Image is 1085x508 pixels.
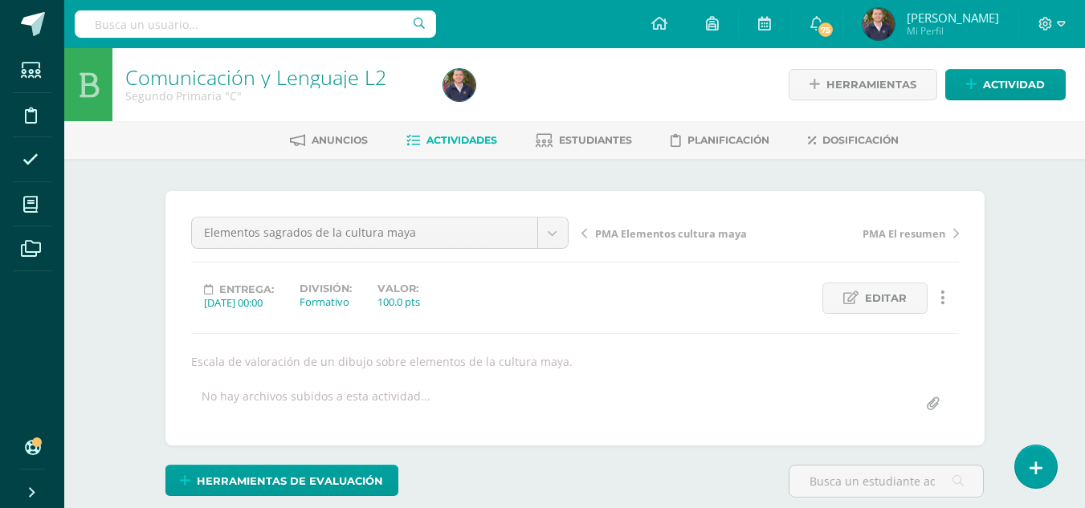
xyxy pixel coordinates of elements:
[300,295,352,309] div: Formativo
[219,283,274,295] span: Entrega:
[377,295,420,309] div: 100.0 pts
[907,10,999,26] span: [PERSON_NAME]
[983,70,1045,100] span: Actividad
[125,63,386,91] a: Comunicación y Lenguaje L2
[581,225,770,241] a: PMA Elementos cultura maya
[202,388,430,420] div: No hay archivos subidos a esta actividad...
[826,70,916,100] span: Herramientas
[185,354,965,369] div: Escala de valoración de un dibujo sobre elementos de la cultura maya.
[817,21,834,39] span: 75
[789,465,983,497] input: Busca un estudiante aquí...
[204,295,274,310] div: [DATE] 00:00
[945,69,1066,100] a: Actividad
[406,128,497,153] a: Actividades
[822,134,899,146] span: Dosificación
[536,128,632,153] a: Estudiantes
[312,134,368,146] span: Anuncios
[165,465,398,496] a: Herramientas de evaluación
[789,69,937,100] a: Herramientas
[863,8,895,40] img: 514b74149562d0e95eb3e0b8ea4b90ed.png
[300,282,352,295] label: División:
[426,134,497,146] span: Actividades
[125,66,424,88] h1: Comunicación y Lenguaje L2
[687,134,769,146] span: Planificación
[290,128,368,153] a: Anuncios
[197,466,383,496] span: Herramientas de evaluación
[192,217,568,248] a: Elementos sagrados de la cultura maya
[863,226,945,241] span: PMA El resumen
[671,128,769,153] a: Planificación
[443,69,475,101] img: 514b74149562d0e95eb3e0b8ea4b90ed.png
[204,217,525,248] span: Elementos sagrados de la cultura maya
[377,282,420,295] label: Valor:
[770,225,959,241] a: PMA El resumen
[907,24,999,38] span: Mi Perfil
[559,134,632,146] span: Estudiantes
[75,10,436,38] input: Busca un usuario...
[808,128,899,153] a: Dosificación
[595,226,747,241] span: PMA Elementos cultura maya
[865,283,907,313] span: Editar
[125,88,424,104] div: Segundo Primaria 'C'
